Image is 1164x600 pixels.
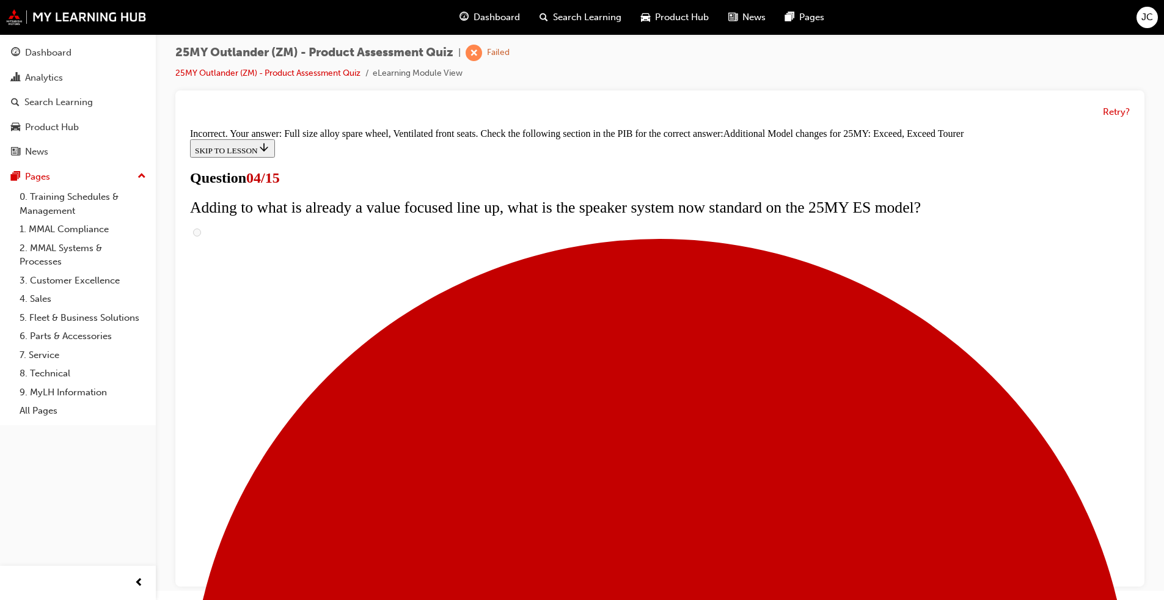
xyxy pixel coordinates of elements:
span: news-icon [728,10,738,25]
a: 1. MMAL Compliance [15,220,151,239]
div: Product Hub [25,120,79,134]
span: car-icon [641,10,650,25]
a: 2. MMAL Systems & Processes [15,239,151,271]
span: pages-icon [11,172,20,183]
li: eLearning Module View [373,67,463,81]
span: | [458,46,461,60]
a: Product Hub [5,116,151,139]
div: Failed [487,47,510,59]
span: guage-icon [459,10,469,25]
div: News [25,145,48,159]
button: SKIP TO LESSON [5,16,90,34]
span: prev-icon [134,576,144,591]
a: 6. Parts & Accessories [15,327,151,346]
a: Dashboard [5,42,151,64]
a: All Pages [15,401,151,420]
span: pages-icon [785,10,794,25]
a: 9. MyLH Information [15,383,151,402]
img: mmal [6,9,147,25]
span: News [742,10,766,24]
div: Analytics [25,71,63,85]
a: 8. Technical [15,364,151,383]
a: Search Learning [5,91,151,114]
span: 25MY Outlander (ZM) - Product Assessment Quiz [175,46,453,60]
span: Search Learning [553,10,621,24]
div: Pages [25,170,50,184]
a: News [5,141,151,163]
button: Pages [5,166,151,188]
div: Dashboard [25,46,71,60]
a: guage-iconDashboard [450,5,530,30]
div: Incorrect. Your answer: Full size alloy spare wheel, Ventilated front seats. Check the following ... [5,5,945,16]
span: Pages [799,10,824,24]
a: 3. Customer Excellence [15,271,151,290]
a: 7. Service [15,346,151,365]
span: guage-icon [11,48,20,59]
span: learningRecordVerb_FAIL-icon [466,45,482,61]
a: 5. Fleet & Business Solutions [15,309,151,327]
a: car-iconProduct Hub [631,5,719,30]
a: pages-iconPages [775,5,834,30]
span: JC [1141,10,1153,24]
span: Product Hub [655,10,709,24]
a: 25MY Outlander (ZM) - Product Assessment Quiz [175,68,361,78]
div: Search Learning [24,95,93,109]
span: up-icon [137,169,146,185]
span: search-icon [540,10,548,25]
button: JC [1137,7,1158,28]
span: search-icon [11,97,20,108]
span: SKIP TO LESSON [10,23,85,32]
a: search-iconSearch Learning [530,5,631,30]
a: Analytics [5,67,151,89]
button: Retry? [1103,105,1130,119]
a: news-iconNews [719,5,775,30]
a: 0. Training Schedules & Management [15,188,151,220]
span: chart-icon [11,73,20,84]
span: Dashboard [474,10,520,24]
button: DashboardAnalyticsSearch LearningProduct HubNews [5,39,151,166]
span: car-icon [11,122,20,133]
span: news-icon [11,147,20,158]
a: 4. Sales [15,290,151,309]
